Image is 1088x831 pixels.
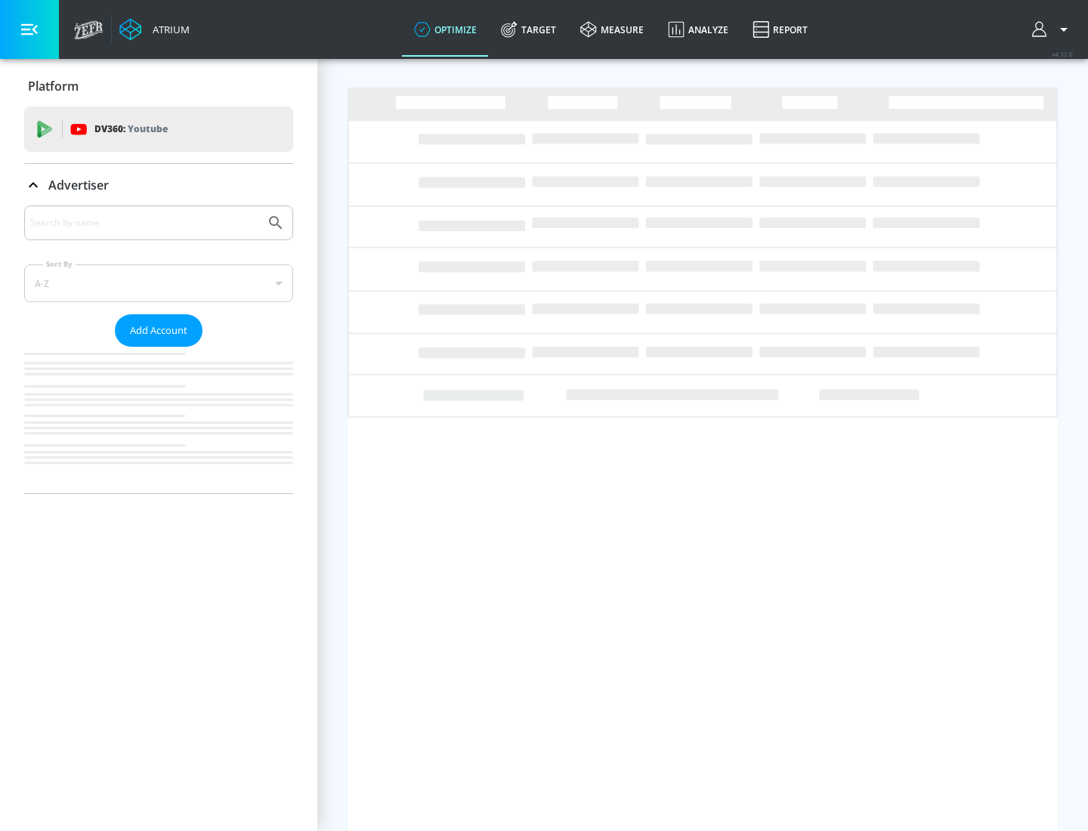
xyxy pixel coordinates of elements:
span: v 4.32.0 [1052,50,1073,58]
div: Platform [24,65,293,107]
nav: list of Advertiser [24,347,293,493]
p: Youtube [128,121,168,137]
div: Atrium [147,23,190,36]
a: optimize [402,2,489,57]
a: Report [740,2,820,57]
p: DV360: [94,121,168,137]
a: Target [489,2,568,57]
div: DV360: Youtube [24,107,293,152]
a: Atrium [119,18,190,41]
div: A-Z [24,264,293,302]
p: Advertiser [48,177,109,193]
div: Advertiser [24,205,293,493]
p: Platform [28,78,79,94]
div: Advertiser [24,164,293,206]
a: Analyze [656,2,740,57]
a: measure [568,2,656,57]
span: Add Account [130,322,187,339]
label: Sort By [43,259,76,269]
input: Search by name [30,213,259,233]
button: Add Account [115,314,202,347]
